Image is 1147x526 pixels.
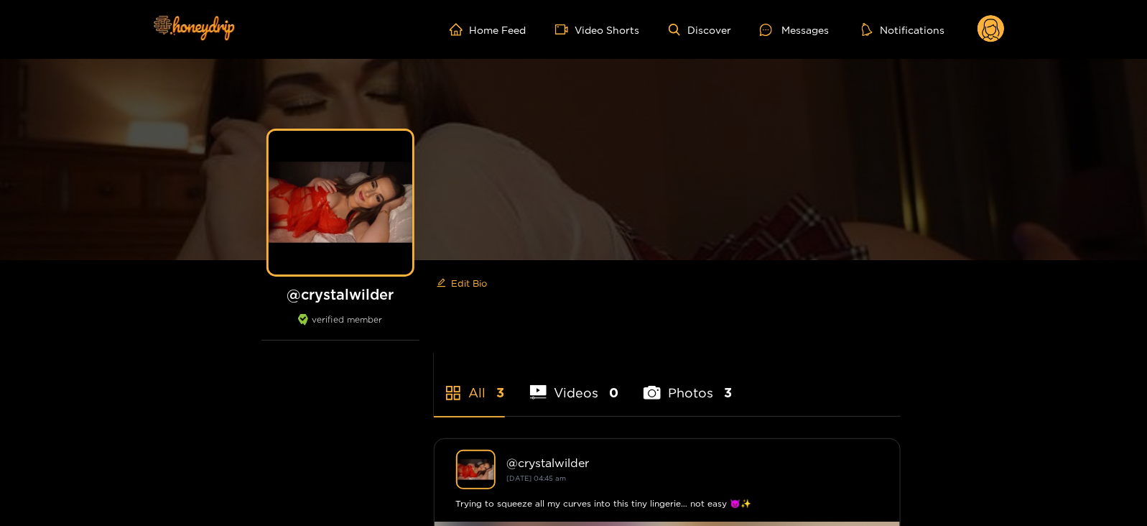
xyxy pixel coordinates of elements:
[555,23,640,36] a: Video Shorts
[434,351,505,416] li: All
[609,384,618,402] span: 0
[450,23,526,36] a: Home Feed
[644,351,732,416] li: Photos
[497,384,505,402] span: 3
[434,272,491,295] button: editEdit Bio
[456,450,496,489] img: crystalwilder
[507,456,878,469] div: @ crystalwilder
[555,23,575,36] span: video-camera
[724,384,732,402] span: 3
[452,276,488,290] span: Edit Bio
[445,384,462,402] span: appstore
[261,314,419,341] div: verified member
[450,23,470,36] span: home
[456,497,878,511] div: Trying to squeeze all my curves into this tiny lingerie… not easy 😈✨
[261,285,419,303] h1: @ crystalwilder
[437,278,446,289] span: edit
[760,22,829,38] div: Messages
[507,474,567,482] small: [DATE] 04:45 am
[669,24,731,36] a: Discover
[530,351,619,416] li: Videos
[858,22,949,37] button: Notifications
